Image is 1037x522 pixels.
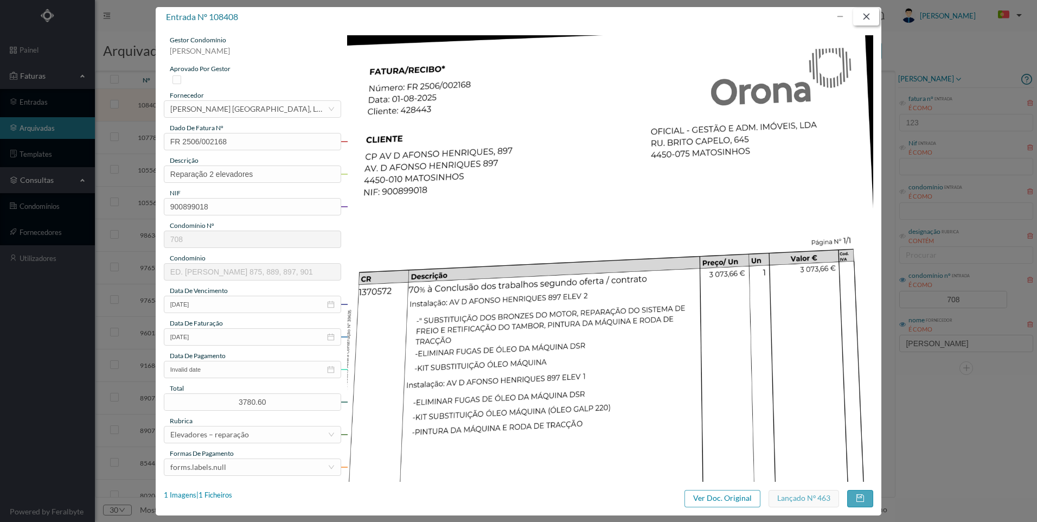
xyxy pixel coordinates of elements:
[170,449,234,457] span: Formas de Pagamento
[170,417,193,425] span: rubrica
[170,65,231,73] span: aprovado por gestor
[170,426,249,443] div: Elevadores – reparação
[164,490,232,501] div: 1 Imagens | 1 Ficheiros
[327,366,335,373] i: icon: calendar
[328,464,335,470] i: icon: down
[170,101,328,117] div: ORONA PORTUGAL, LDA
[989,7,1026,24] button: PT
[327,301,335,308] i: icon: calendar
[170,36,226,44] span: gestor condomínio
[170,254,206,262] span: condomínio
[328,431,335,438] i: icon: down
[327,333,335,341] i: icon: calendar
[170,221,214,230] span: condomínio nº
[170,287,228,295] span: data de vencimento
[170,384,184,392] span: total
[170,156,199,164] span: descrição
[164,45,341,64] div: [PERSON_NAME]
[170,124,223,132] span: dado de fatura nº
[166,11,238,22] span: entrada nº 108408
[170,91,204,99] span: fornecedor
[170,459,226,475] div: forms.labels.null
[684,490,760,507] button: Ver Doc. Original
[328,106,335,112] i: icon: down
[769,490,839,507] button: Lançado nº 463
[170,352,226,360] span: data de pagamento
[170,319,223,327] span: data de faturação
[170,189,181,197] span: NIF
